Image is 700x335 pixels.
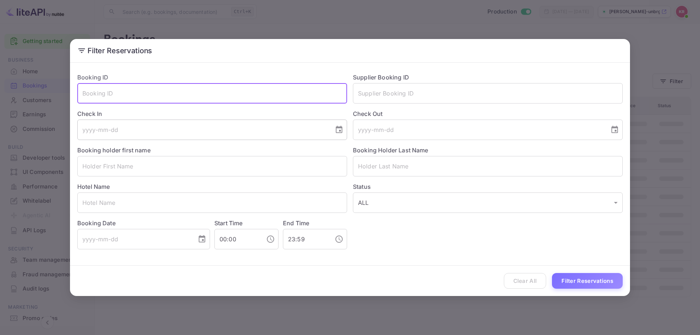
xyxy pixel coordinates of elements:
[332,122,346,137] button: Choose date
[77,156,347,176] input: Holder First Name
[353,83,623,104] input: Supplier Booking ID
[552,273,623,289] button: Filter Reservations
[353,156,623,176] input: Holder Last Name
[70,39,630,62] h2: Filter Reservations
[607,122,622,137] button: Choose date
[263,232,278,246] button: Choose time, selected time is 12:00 AM
[283,229,329,249] input: hh:mm
[214,229,260,249] input: hh:mm
[77,120,329,140] input: yyyy-mm-dd
[77,183,110,190] label: Hotel Name
[353,109,623,118] label: Check Out
[353,192,623,213] div: ALL
[353,74,409,81] label: Supplier Booking ID
[77,74,109,81] label: Booking ID
[77,192,347,213] input: Hotel Name
[214,219,243,227] label: Start Time
[77,229,192,249] input: yyyy-mm-dd
[77,219,210,227] label: Booking Date
[332,232,346,246] button: Choose time, selected time is 11:59 PM
[283,219,309,227] label: End Time
[195,232,209,246] button: Choose date
[77,147,151,154] label: Booking holder first name
[77,83,347,104] input: Booking ID
[353,120,604,140] input: yyyy-mm-dd
[77,109,347,118] label: Check In
[353,182,623,191] label: Status
[353,147,428,154] label: Booking Holder Last Name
